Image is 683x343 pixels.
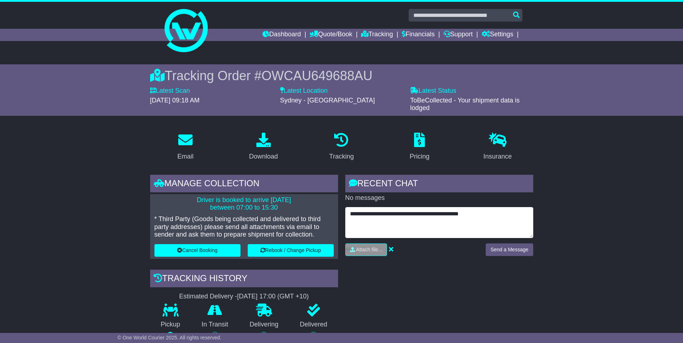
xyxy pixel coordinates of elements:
p: Delivered [289,321,338,329]
div: Manage collection [150,175,338,194]
div: Insurance [484,152,512,161]
label: Latest Status [410,87,456,95]
p: Pickup [150,321,191,329]
div: Download [249,152,278,161]
div: [DATE] 17:00 (GMT +10) [237,293,309,301]
label: Latest Location [280,87,328,95]
a: Pricing [405,130,434,164]
a: Settings [482,29,513,41]
a: Financials [402,29,435,41]
a: Insurance [479,130,517,164]
span: [DATE] 09:18 AM [150,97,200,104]
div: Tracking history [150,270,338,289]
p: Delivering [239,321,289,329]
button: Rebook / Change Pickup [248,244,334,257]
span: © One World Courier 2025. All rights reserved. [117,335,221,340]
p: No messages [345,194,533,202]
span: Sydney - [GEOGRAPHIC_DATA] [280,97,375,104]
a: Dashboard [262,29,301,41]
p: Driver is booked to arrive [DATE] between 07:00 to 15:30 [154,196,334,212]
p: * Third Party (Goods being collected and delivered to third party addresses) please send all atta... [154,215,334,239]
label: Latest Scan [150,87,190,95]
span: OWCAU649688AU [261,68,372,83]
div: Tracking [329,152,354,161]
div: Estimated Delivery - [150,293,338,301]
a: Tracking [324,130,358,164]
p: In Transit [191,321,239,329]
button: Send a Message [486,243,533,256]
a: Support [444,29,473,41]
div: Tracking Order # [150,68,533,83]
a: Tracking [361,29,393,41]
span: ToBeCollected - Your shipment data is lodged [410,97,520,112]
button: Cancel Booking [154,244,241,257]
a: Email [172,130,198,164]
a: Download [244,130,283,164]
a: Quote/Book [310,29,352,41]
div: Pricing [410,152,430,161]
div: Email [177,152,193,161]
div: RECENT CHAT [345,175,533,194]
